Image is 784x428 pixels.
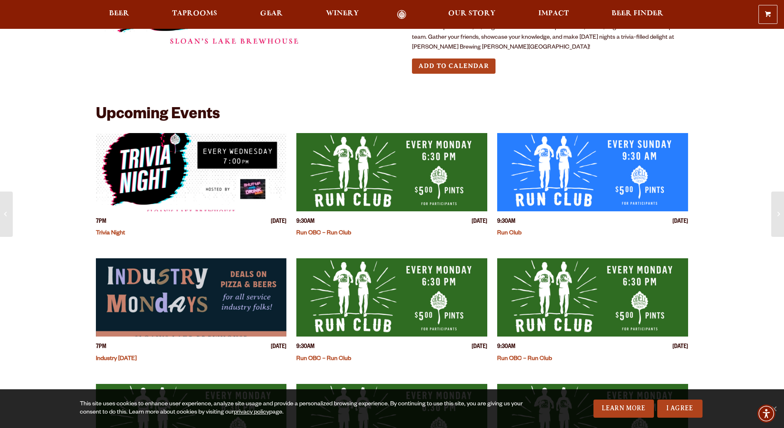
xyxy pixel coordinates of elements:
a: View event details [296,133,487,211]
span: 7PM [96,218,106,227]
span: Winery [326,10,359,17]
a: Learn More [593,400,654,418]
span: 7PM [96,343,106,352]
span: Taprooms [172,10,217,17]
span: 9:30AM [497,218,515,227]
span: [DATE] [271,343,286,352]
a: Run OBC – Run Club [497,356,552,363]
a: Run OBC – Run Club [296,356,351,363]
span: [DATE] [672,218,688,227]
a: I Agree [657,400,703,418]
span: 9:30AM [296,218,314,227]
a: View event details [497,258,688,337]
span: Beer Finder [612,10,663,17]
span: [DATE] [472,343,487,352]
a: View event details [96,133,287,211]
span: Our Story [448,10,496,17]
span: 9:30AM [497,343,515,352]
a: Gear [255,10,288,19]
a: Industry [DATE] [96,356,137,363]
a: Our Story [443,10,501,19]
a: Taprooms [167,10,223,19]
a: View event details [96,258,287,337]
div: This site uses cookies to enhance user experience, analyze site usage and provide a personalized ... [80,400,526,417]
span: [DATE] [672,343,688,352]
span: [DATE] [271,218,286,227]
a: Run OBC – Run Club [296,230,351,237]
a: View event details [497,133,688,211]
a: Beer [104,10,135,19]
h2: Upcoming Events [96,107,220,125]
button: Add to Calendar [412,58,496,74]
span: Beer [109,10,129,17]
a: Run Club [497,230,521,237]
a: Winery [321,10,364,19]
span: Gear [260,10,283,17]
span: Impact [538,10,569,17]
a: Odell Home [386,10,417,19]
div: Accessibility Menu [757,405,775,423]
a: Impact [533,10,574,19]
span: 9:30AM [296,343,314,352]
span: [DATE] [472,218,487,227]
a: Trivia Night [96,230,125,237]
a: View event details [296,258,487,337]
a: privacy policy [234,409,269,416]
a: Beer Finder [606,10,669,19]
